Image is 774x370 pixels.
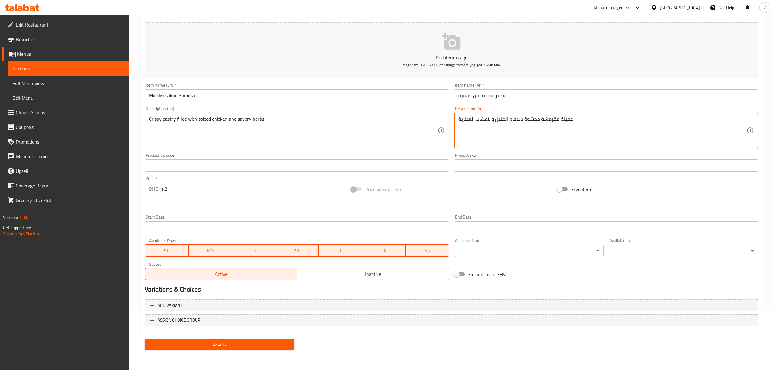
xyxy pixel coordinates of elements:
[12,80,124,87] span: Full Menu View
[16,109,124,116] span: Choice Groups
[2,105,129,120] a: Choice Groups
[16,138,124,145] span: Promotions
[189,244,232,257] button: MO
[362,244,406,257] button: FR
[365,246,403,255] span: FR
[8,76,129,91] a: Full Menu View
[145,8,758,17] h2: Create new item
[17,50,124,58] span: Menus
[571,186,591,193] span: Free item
[275,244,319,257] button: WE
[454,245,604,257] div: ​
[454,159,758,172] input: Please enter product sku
[2,178,129,193] a: Coverage Report
[609,245,758,257] div: ​
[2,134,129,149] a: Promotions
[145,285,758,294] h2: Variations & Choices
[145,244,188,257] button: SU
[12,65,124,72] span: Sections
[321,246,360,255] span: TH
[147,246,186,255] span: SU
[150,340,289,348] span: Create
[161,183,346,195] input: Please enter price
[145,159,449,172] input: Please enter product barcode
[16,21,124,28] span: Edit Restaurant
[16,197,124,204] span: Grocery Checklist
[19,213,28,221] span: 1.0.0
[2,47,129,61] a: Menus
[319,244,362,257] button: TH
[145,268,297,280] button: Active
[2,120,129,134] a: Coupons
[149,116,437,145] textarea: Crispy pastry filled with spiced chicken and savory herbs.
[594,4,631,11] div: Menu-management
[3,213,18,221] span: Version:
[158,302,182,309] span: Add variant
[300,270,447,279] span: Inactive
[764,4,766,11] span: Z
[2,32,129,47] a: Branches
[145,299,758,312] button: Add variant
[154,54,749,61] p: Add item image
[232,244,275,257] button: TU
[365,186,401,193] span: Price on selection
[147,270,295,279] span: Active
[2,164,129,178] a: Upsell
[2,17,129,32] a: Edit Restaurant
[408,246,447,255] span: SA
[12,94,124,101] span: Edit Menu
[2,149,129,164] a: Menu disclaimer
[2,193,129,208] a: Grocery Checklist
[8,91,129,105] a: Edit Menu
[16,153,124,160] span: Menu disclaimer
[660,4,700,11] div: [GEOGRAPHIC_DATA]
[16,167,124,175] span: Upsell
[16,36,124,43] span: Branches
[297,268,449,280] button: Inactive
[3,224,31,232] span: Get support on:
[158,316,200,324] span: ASSIGN CHOICE GROUP
[145,339,294,350] button: Create
[16,182,124,189] span: Coverage Report
[8,61,129,76] a: Sections
[3,230,42,238] a: Support.OpsPlatform
[145,314,758,326] button: ASSIGN CHOICE GROUP
[145,89,449,101] input: Enter name En
[402,61,501,68] span: Image Size: 1200 x 800 px / Image formats: jpg, png / 5MB Max.
[191,246,230,255] span: MO
[234,246,273,255] span: TU
[145,22,758,78] button: Add item imageImage Size: 1200 x 800 px / Image formats: jpg, png / 5MB Max.
[468,271,506,278] span: Exclude from GEM
[16,123,124,131] span: Coupons
[454,89,758,101] input: Enter name Ar
[278,246,317,255] span: WE
[149,185,158,193] p: BHD
[458,116,747,145] textarea: عجينة مقرمشة محشوة بالدجاج المتبل والأعشاب العطرية
[406,244,449,257] button: SA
